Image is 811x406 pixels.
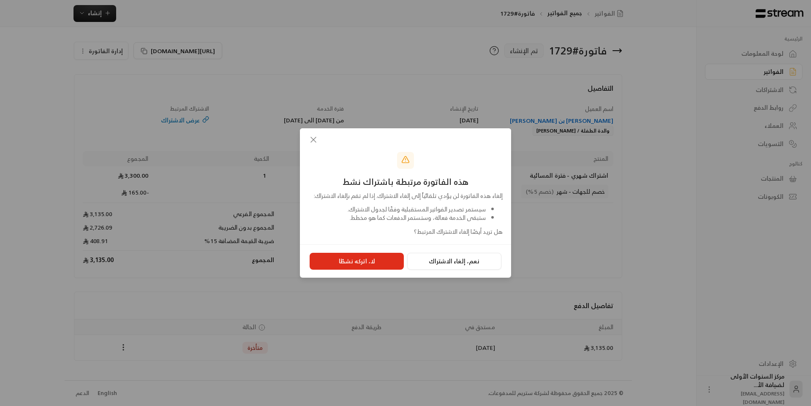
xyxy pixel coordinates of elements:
[314,190,503,201] span: إلغاء هذه الفاتورة لن يؤدي تلقائياً إلى إلغاء الاشتراك. إذا لم تقم بإلغاء الاشتراك:
[319,205,486,214] li: سيستمر تصدير الفواتير المستقبلية وفقًا لجدول الاشتراك.
[308,176,503,188] div: هذه الفاتورة مرتبطة باشتراك نشط
[414,226,503,237] span: هل تريد أيضًا إلغاء الاشتراك المرتبط؟
[407,253,501,270] button: نعم، إلغاء الاشتراك
[310,253,404,270] button: لا، اتركه نشطًا
[319,214,486,222] li: ستبقى الخدمة فعالة، وستستمر الدفعات كما هو مخطط.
